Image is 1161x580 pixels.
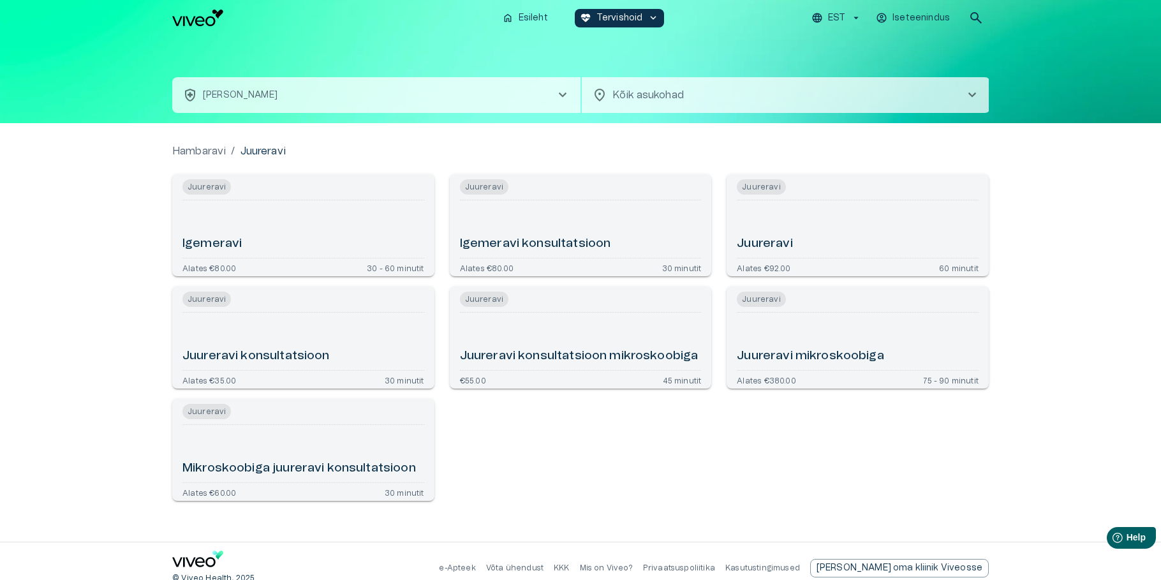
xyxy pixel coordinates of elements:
[965,87,980,103] span: chevron_right
[555,87,570,103] span: chevron_right
[737,264,790,271] p: Alates €92.00
[923,376,979,383] p: 75 - 90 minutit
[737,348,884,365] h6: Juureravi mikroskoobiga
[737,292,785,307] span: Juureravi
[727,174,989,276] a: Open service booking details
[460,264,514,271] p: Alates €80.00
[580,12,591,24] span: ecg_heart
[612,87,944,103] p: Kõik asukohad
[580,563,633,574] p: Mis on Viveo?
[663,376,702,383] p: 45 minutit
[810,9,864,27] button: EST
[575,9,665,27] button: ecg_heartTervishoidkeyboard_arrow_down
[172,10,492,26] a: Navigate to homepage
[172,144,226,159] a: Hambaravi
[231,144,235,159] p: /
[817,561,982,575] p: [PERSON_NAME] oma kliinik Viveosse
[519,11,548,25] p: Esileht
[182,488,236,496] p: Alates €60.00
[172,10,223,26] img: Viveo logo
[1061,522,1161,558] iframe: Help widget launcher
[810,559,989,577] div: [PERSON_NAME] oma kliinik Viveosse
[460,179,508,195] span: Juureravi
[810,559,989,577] a: Send email to partnership request to viveo
[460,235,611,253] h6: Igemeravi konsultatsioon
[554,564,570,572] a: KKK
[172,286,434,389] a: Open service booking details
[385,488,424,496] p: 30 minutit
[182,264,236,271] p: Alates €80.00
[963,5,989,31] button: open search modal
[596,11,643,25] p: Tervishoid
[240,144,286,159] p: Juureravi
[182,292,231,307] span: Juureravi
[172,77,580,113] button: health_and_safety[PERSON_NAME]chevron_right
[385,376,424,383] p: 30 minutit
[172,399,434,501] a: Open service booking details
[502,12,514,24] span: home
[486,563,544,574] p: Võta ühendust
[182,348,330,365] h6: Juureravi konsultatsioon
[647,12,659,24] span: keyboard_arrow_down
[737,235,792,253] h6: Juureravi
[450,286,712,389] a: Open service booking details
[172,551,223,572] a: Navigate to home page
[182,87,198,103] span: health_and_safety
[182,404,231,419] span: Juureravi
[662,264,702,271] p: 30 minutit
[725,564,800,572] a: Kasutustingimused
[874,9,953,27] button: Iseteenindus
[450,174,712,276] a: Open service booking details
[367,264,424,271] p: 30 - 60 minutit
[727,286,989,389] a: Open service booking details
[460,376,486,383] p: €55.00
[968,10,984,26] span: search
[892,11,950,25] p: Iseteenindus
[592,87,607,103] span: location_on
[939,264,979,271] p: 60 minutit
[737,376,795,383] p: Alates €380.00
[828,11,845,25] p: EST
[643,564,715,572] a: Privaatsuspoliitika
[460,348,699,365] h6: Juureravi konsultatsioon mikroskoobiga
[203,89,277,102] p: [PERSON_NAME]
[182,179,231,195] span: Juureravi
[172,174,434,276] a: Open service booking details
[497,9,554,27] button: homeEsileht
[737,179,785,195] span: Juureravi
[182,460,416,477] h6: Mikroskoobiga juureravi konsultatsioon
[182,235,242,253] h6: Igemeravi
[182,376,236,383] p: Alates €35.00
[439,564,475,572] a: e-Apteek
[460,292,508,307] span: Juureravi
